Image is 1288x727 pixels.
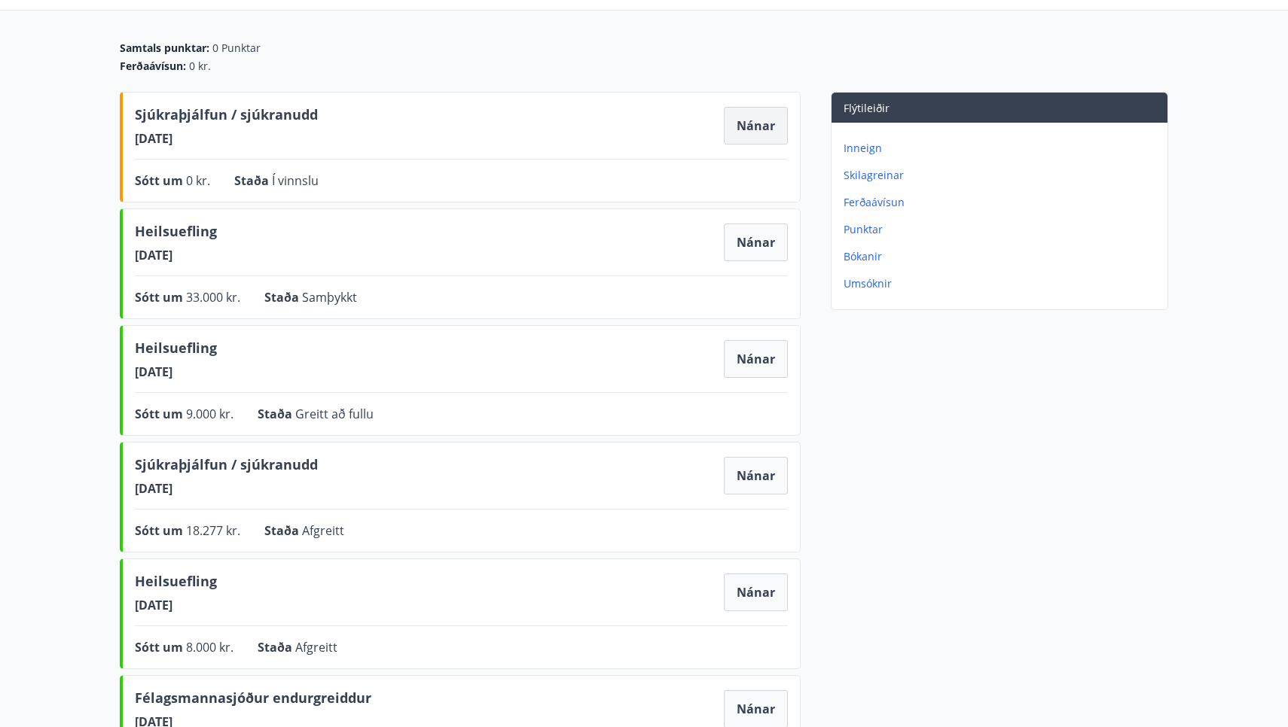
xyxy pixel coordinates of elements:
span: Sótt um [135,289,186,306]
span: Ferðaávísun : [120,59,186,74]
span: Sótt um [135,522,186,539]
span: Heilsuefling [135,221,217,247]
span: 18.277 kr. [186,522,240,539]
span: Sjúkraþjálfun / sjúkranudd [135,105,318,130]
span: Í vinnslu [272,172,319,189]
span: Heilsuefling [135,571,217,597]
span: 0 Punktar [212,41,261,56]
p: Skilagreinar [844,168,1161,183]
p: Bókanir [844,249,1161,264]
span: Staða [264,522,302,539]
span: 8.000 kr. [186,639,233,656]
button: Nánar [724,340,788,378]
span: Afgreitt [295,639,337,656]
p: Inneign [844,141,1161,156]
button: Nánar [724,107,788,144]
button: Nánar [724,573,788,611]
span: [DATE] [135,363,217,380]
span: Afgreitt [302,522,344,539]
button: Nánar [724,457,788,494]
span: Sjúkraþjálfun / sjúkranudd [135,455,318,480]
span: Flýtileiðir [844,101,890,115]
span: 0 kr. [189,59,211,74]
span: 0 kr. [186,172,210,189]
span: Sótt um [135,406,186,422]
span: Staða [258,639,295,656]
span: [DATE] [135,480,318,497]
span: Staða [258,406,295,422]
span: Samtals punktar : [120,41,209,56]
span: Staða [234,172,272,189]
p: Punktar [844,222,1161,237]
span: 9.000 kr. [186,406,233,422]
button: Nánar [724,224,788,261]
span: [DATE] [135,130,318,147]
p: Umsóknir [844,276,1161,291]
p: Ferðaávísun [844,195,1161,210]
span: Sótt um [135,639,186,656]
span: Félagsmannasjóður endurgreiddur [135,688,371,713]
span: Samþykkt [302,289,357,306]
span: [DATE] [135,597,217,613]
span: Staða [264,289,302,306]
span: Sótt um [135,172,186,189]
span: [DATE] [135,247,217,263]
span: Greitt að fullu [295,406,374,422]
span: 33.000 kr. [186,289,240,306]
span: Heilsuefling [135,338,217,363]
